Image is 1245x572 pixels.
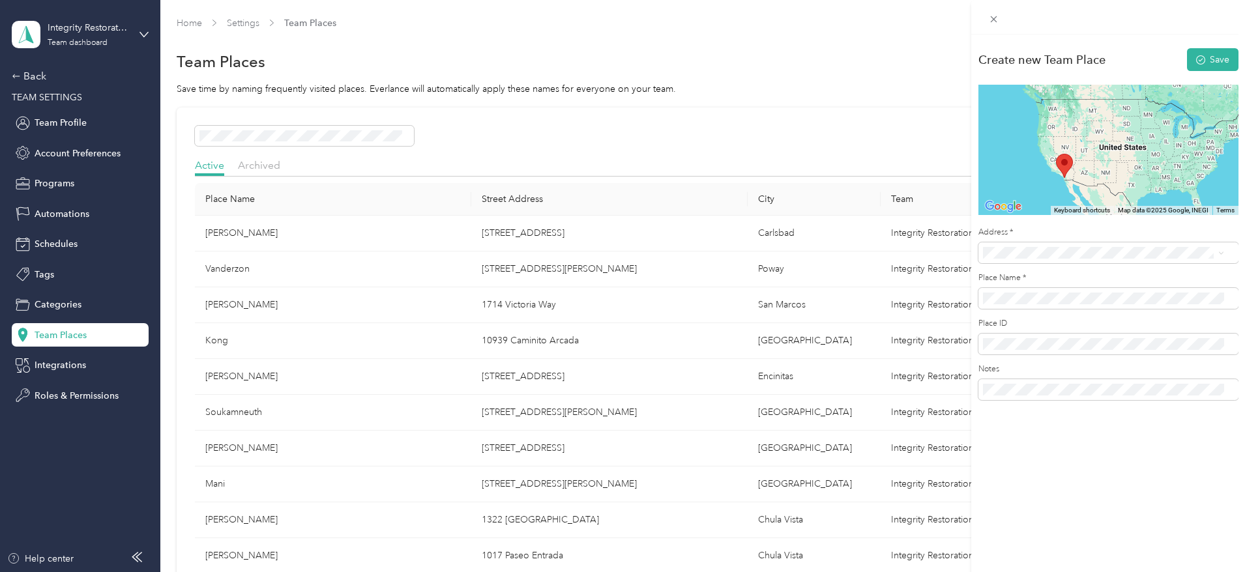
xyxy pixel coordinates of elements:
a: Open this area in Google Maps (opens a new window) [982,198,1025,215]
div: Create new Team Place [978,53,1106,66]
button: Save [1187,48,1238,71]
label: Notes [978,364,1238,375]
iframe: Everlance-gr Chat Button Frame [1172,499,1245,572]
label: Place Name [978,272,1238,284]
a: Terms (opens in new tab) [1216,207,1235,214]
img: Google [982,198,1025,215]
label: Place ID [978,318,1238,330]
button: Keyboard shortcuts [1054,206,1110,215]
label: Address [978,227,1238,238]
span: Map data ©2025 Google, INEGI [1118,207,1208,214]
